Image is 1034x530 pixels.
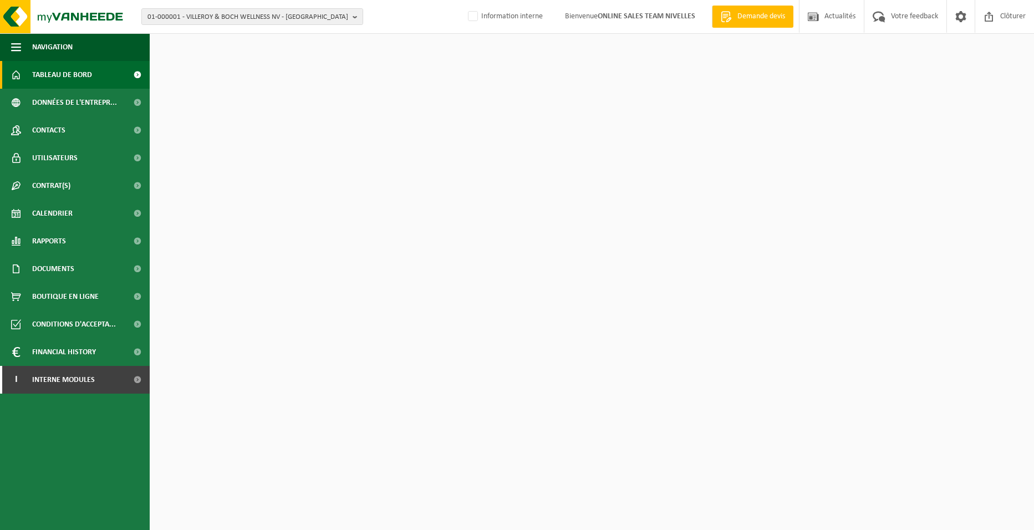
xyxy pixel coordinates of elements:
[598,12,695,21] strong: ONLINE SALES TEAM NIVELLES
[32,366,95,394] span: Interne modules
[32,200,73,227] span: Calendrier
[32,61,92,89] span: Tableau de bord
[141,8,363,25] button: 01-000001 - VILLEROY & BOCH WELLNESS NV - [GEOGRAPHIC_DATA]
[147,9,348,26] span: 01-000001 - VILLEROY & BOCH WELLNESS NV - [GEOGRAPHIC_DATA]
[32,338,96,366] span: Financial History
[466,8,543,25] label: Information interne
[712,6,793,28] a: Demande devis
[32,283,99,310] span: Boutique en ligne
[32,172,70,200] span: Contrat(s)
[32,144,78,172] span: Utilisateurs
[32,116,65,144] span: Contacts
[32,227,66,255] span: Rapports
[11,366,21,394] span: I
[32,33,73,61] span: Navigation
[32,255,74,283] span: Documents
[735,11,788,22] span: Demande devis
[32,89,117,116] span: Données de l'entrepr...
[32,310,116,338] span: Conditions d'accepta...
